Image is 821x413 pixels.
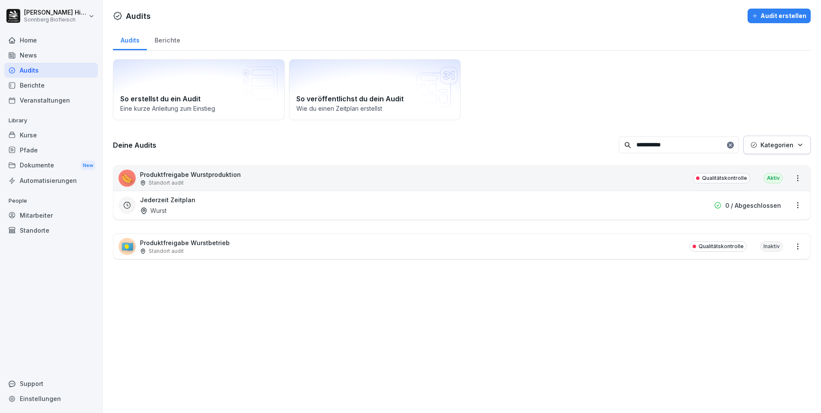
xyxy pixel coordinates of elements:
div: Audit erstellen [752,11,806,21]
div: Wurst [140,206,167,215]
p: Standort audit [149,179,184,187]
div: Dokumente [4,158,98,173]
a: So erstellst du ein AuditEine kurze Anleitung zum Einstieg [113,59,285,120]
h1: Audits [126,10,151,22]
a: Mitarbeiter [4,208,98,223]
a: Einstellungen [4,391,98,406]
a: Automatisierungen [4,173,98,188]
div: Aktiv [764,173,783,183]
p: [PERSON_NAME] Hinterreither [24,9,87,16]
a: Berichte [147,28,188,50]
h3: Deine Audits [113,140,614,150]
div: Support [4,376,98,391]
a: Kurse [4,128,98,143]
p: People [4,194,98,208]
a: DokumenteNew [4,158,98,173]
a: So veröffentlichst du dein AuditWie du einen Zeitplan erstellst [289,59,461,120]
h2: So erstellst du ein Audit [120,94,277,104]
button: Audit erstellen [748,9,811,23]
p: Qualitätskontrolle [699,243,744,250]
p: 0 / Abgeschlossen [725,201,781,210]
p: Qualitätskontrolle [702,174,747,182]
div: 🇵🇼 [119,238,136,255]
p: Eine kurze Anleitung zum Einstieg [120,104,277,113]
p: Standort audit [149,247,184,255]
a: Audits [113,28,147,50]
p: Library [4,114,98,128]
a: News [4,48,98,63]
div: 🌭 [119,170,136,187]
a: Audits [4,63,98,78]
p: Sonnberg Biofleisch [24,17,87,23]
a: Standorte [4,223,98,238]
a: Berichte [4,78,98,93]
p: Produktfreigabe Wurstbetrieb [140,238,230,247]
p: Wie du einen Zeitplan erstellst [296,104,453,113]
div: Inaktiv [760,241,783,252]
a: Pfade [4,143,98,158]
p: Kategorien [760,140,794,149]
a: Veranstaltungen [4,93,98,108]
h2: So veröffentlichst du dein Audit [296,94,453,104]
a: Home [4,33,98,48]
div: New [81,161,95,170]
h3: Jederzeit Zeitplan [140,195,195,204]
p: Produktfreigabe Wurstproduktion [140,170,241,179]
button: Kategorien [743,136,811,154]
